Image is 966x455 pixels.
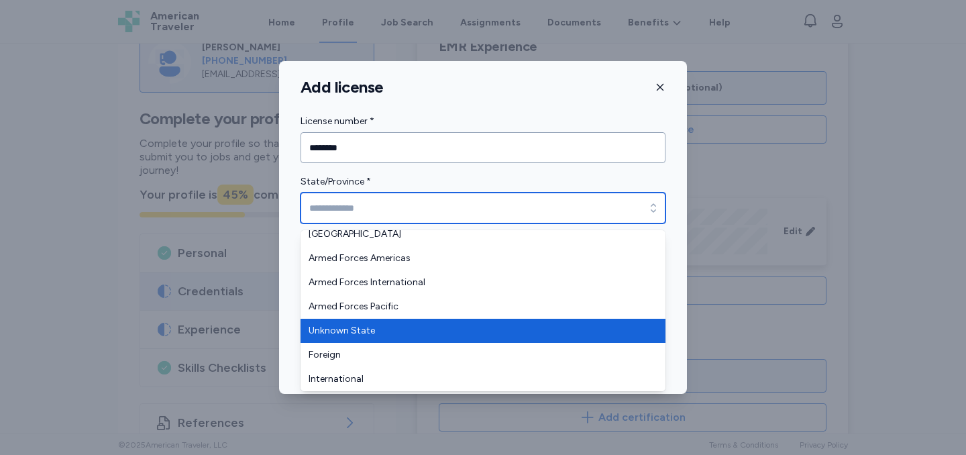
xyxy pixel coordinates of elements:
[309,324,641,338] span: Unknown State
[309,252,641,265] span: Armed Forces Americas
[309,348,641,362] span: Foreign
[309,276,641,289] span: Armed Forces International
[309,300,641,313] span: Armed Forces Pacific
[309,372,641,386] span: International
[309,227,641,241] span: [GEOGRAPHIC_DATA]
